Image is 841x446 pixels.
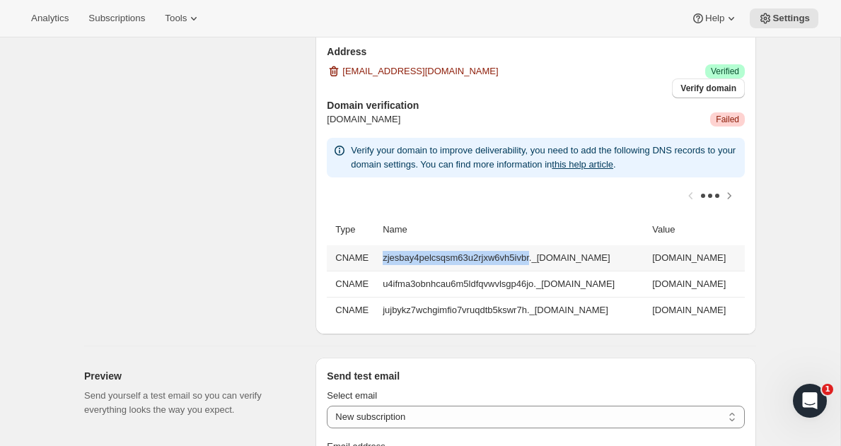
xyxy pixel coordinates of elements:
h3: Domain verification [327,98,745,112]
h3: Send test email [327,369,745,383]
th: Value [648,214,745,245]
h3: Address [327,45,745,59]
span: Select email [327,390,377,401]
button: Analytics [23,8,77,28]
span: Tools [165,13,187,24]
span: Failed [716,114,739,125]
button: Subscriptions [80,8,153,28]
th: CNAME [327,245,378,271]
button: Help [683,8,747,28]
p: Send yourself a test email so you can verify everything looks the way you expect. [84,389,293,417]
span: Subscriptions [88,13,145,24]
th: CNAME [327,271,378,297]
td: zjesbay4pelcsqsm63u2rjxw6vh5ivbr._[DOMAIN_NAME] [378,245,648,271]
td: [DOMAIN_NAME] [648,297,745,323]
button: Tools [156,8,209,28]
span: [DOMAIN_NAME] [327,112,400,127]
button: Settings [750,8,818,28]
span: 1 [822,384,833,395]
a: this help article [552,159,613,170]
span: Verify domain [680,83,736,94]
th: Name [378,214,648,245]
h2: Preview [84,369,293,383]
button: Verify domain [672,78,745,98]
span: Verified [711,66,739,77]
span: Help [705,13,724,24]
iframe: Intercom live chat [793,384,827,418]
td: jujbykz7wchgimfio7vruqdtb5kswr7h._[DOMAIN_NAME] [378,297,648,323]
span: [EMAIL_ADDRESS][DOMAIN_NAME] [342,64,498,78]
td: [DOMAIN_NAME] [648,271,745,297]
button: Scroll table right one column [719,186,739,206]
th: Type [327,214,378,245]
td: [DOMAIN_NAME] [648,245,745,271]
th: CNAME [327,297,378,323]
p: Verify your domain to improve deliverability, you need to add the following DNS records to your d... [351,143,739,172]
span: Analytics [31,13,69,24]
td: u4ifma3obnhcau6m5ldfqvwvlsgp46jo._[DOMAIN_NAME] [378,271,648,297]
button: [EMAIL_ADDRESS][DOMAIN_NAME] [318,60,506,83]
span: Settings [772,13,810,24]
